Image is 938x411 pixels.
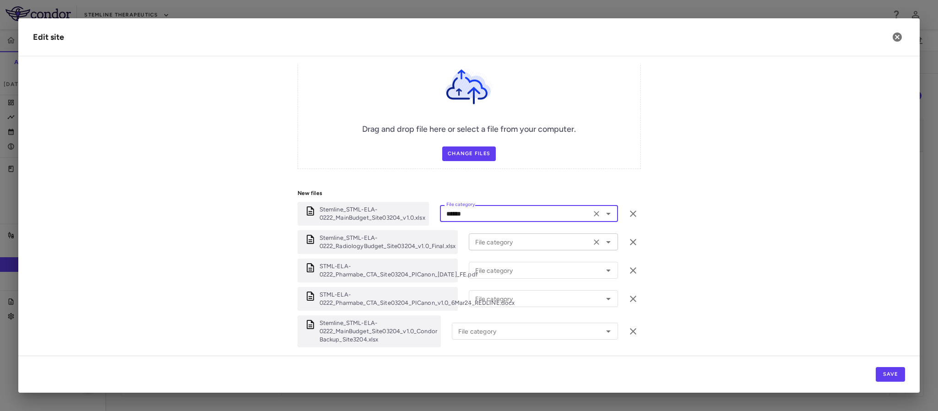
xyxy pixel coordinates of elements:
[320,262,478,279] p: STML-ELA-0222_Pharmabe_CTA_Site03204_PICanon_27Mar24_FE.pdf
[625,291,641,307] button: Remove
[320,234,456,250] p: Stemline_STML-ELA-0222_RadiologyBudget_Site03204_v1.0_Final.xlsx
[625,324,641,339] button: Remove
[602,207,615,220] button: Open
[320,205,425,222] p: Stemline_STML-ELA-0222_MainBudget_Site03204_v1.0.xlsx
[33,31,64,43] div: Edit site
[442,146,496,161] label: Change Files
[602,325,615,338] button: Open
[590,207,603,220] button: Clear
[590,236,603,249] button: Clear
[320,319,438,344] p: Stemline_STML-ELA-0222_MainBudget_Site03204_v1.0_Condor Backup_Site3204.xlsx
[446,201,475,209] label: File category
[625,263,641,278] button: Remove
[625,234,641,250] button: Remove
[602,236,615,249] button: Open
[625,206,641,222] button: Remove
[602,264,615,277] button: Open
[320,291,515,307] p: STML-ELA-0222_Pharmabe_CTA_Site03204_PICanon_v1.0_6Mar24_REDLINE.docx
[602,292,615,305] button: Open
[298,189,641,197] p: New files
[876,367,905,382] button: Save
[362,123,576,135] h6: Drag and drop file here or select a file from your computer.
